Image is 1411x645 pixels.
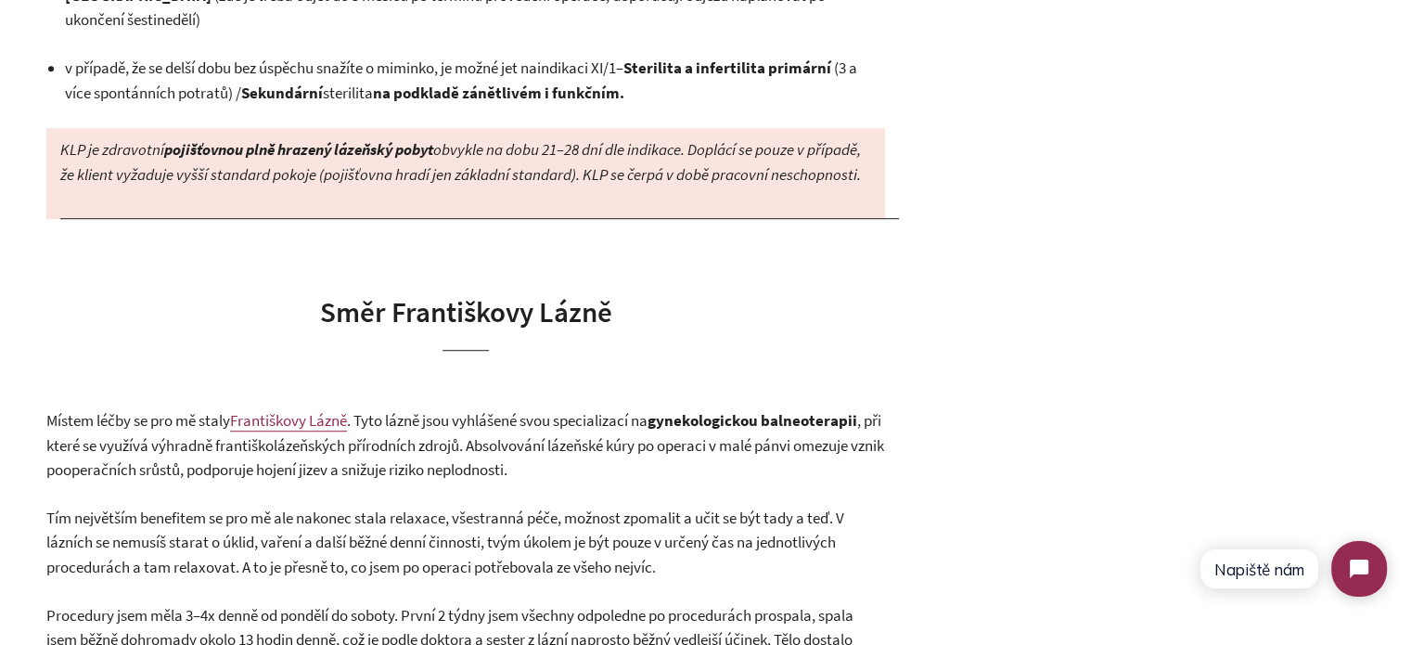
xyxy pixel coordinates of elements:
strong: Sterilita a infertilita primární [623,58,831,78]
span: . Tyto lázně jsou vyhlášené svou specializací na [347,410,648,431]
span: Směr Františkovy Lázně [320,293,612,329]
span: , při které se využívá výhradně františkolázeňských přírodních zdrojů. Absolvování lázeňské kúry ... [46,410,884,480]
strong: Sekundární [241,83,323,103]
strong: na podkladě zánětlivém i funkčním. [373,83,624,103]
span: Tím největším benefitem se pro mě ale nakonec stala relaxace, všestranná péče, možnost zpomalit a... [46,508,844,577]
span: Místem léčby se pro mě staly [46,410,230,431]
span: (3 a více spontánních potratů) / [65,58,857,103]
a: Františkovy Lázně [230,410,347,432]
span: sterilita [323,83,373,103]
iframe: Tidio Chat [1183,525,1403,613]
span: v případě, že se delší dobu bez úspěchu snažíte o miminko, je možné jet na [65,58,537,78]
span: – [616,58,623,78]
strong: gynekologickou balneoterapii [648,410,857,431]
em: KLP je zdravotní obvykle na dobu 21–28 dní dle indikace. Doplácí se pouze v případě, že klient vy... [60,139,861,185]
strong: pojišťovnou plně hrazený lázeňský pobyt [164,139,433,160]
span: indikaci XI/1 [537,58,616,78]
